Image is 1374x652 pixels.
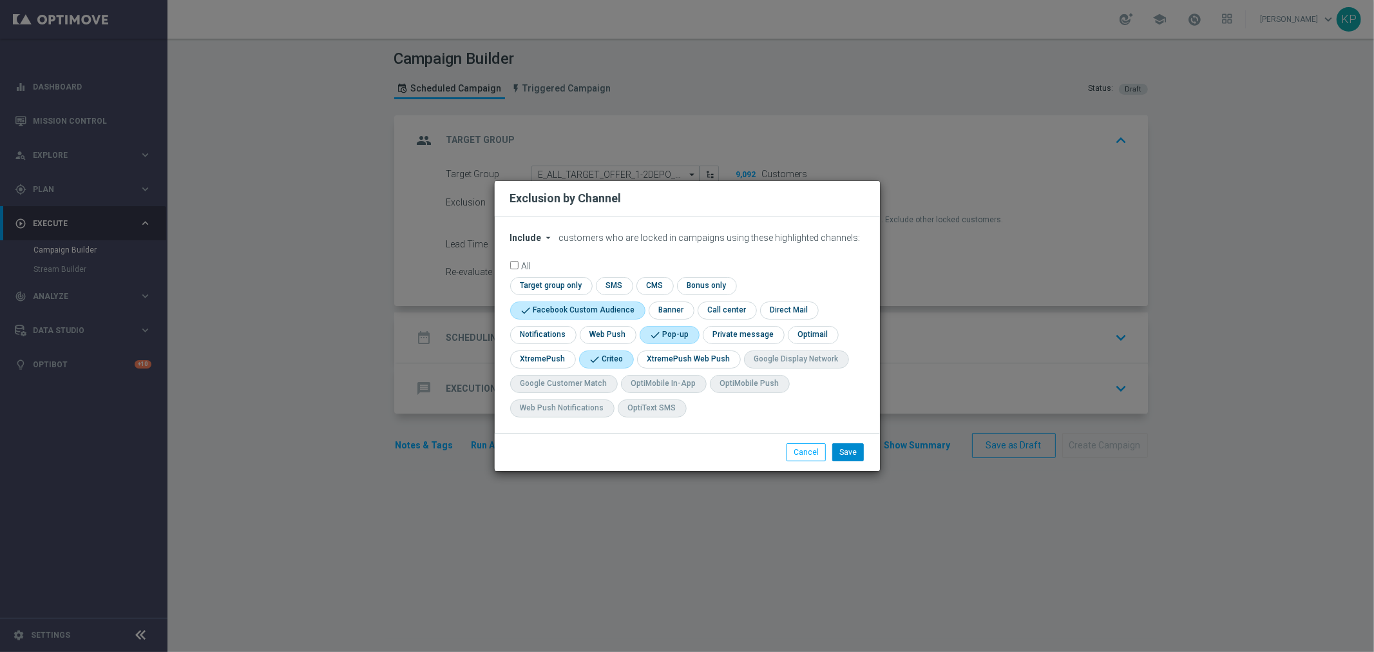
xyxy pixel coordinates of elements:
[510,233,542,243] span: Include
[832,443,864,461] button: Save
[787,443,826,461] button: Cancel
[510,233,864,244] div: customers who are locked in campaigns using these highlighted channels:
[522,261,531,269] label: All
[520,403,604,414] div: Web Push Notifications
[631,378,696,389] div: OptiMobile In-App
[544,233,554,243] i: arrow_drop_down
[754,354,839,365] div: Google Display Network
[510,233,557,244] button: Include arrow_drop_down
[628,403,676,414] div: OptiText SMS
[510,191,622,206] h2: Exclusion by Channel
[520,378,607,389] div: Google Customer Match
[720,378,779,389] div: OptiMobile Push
